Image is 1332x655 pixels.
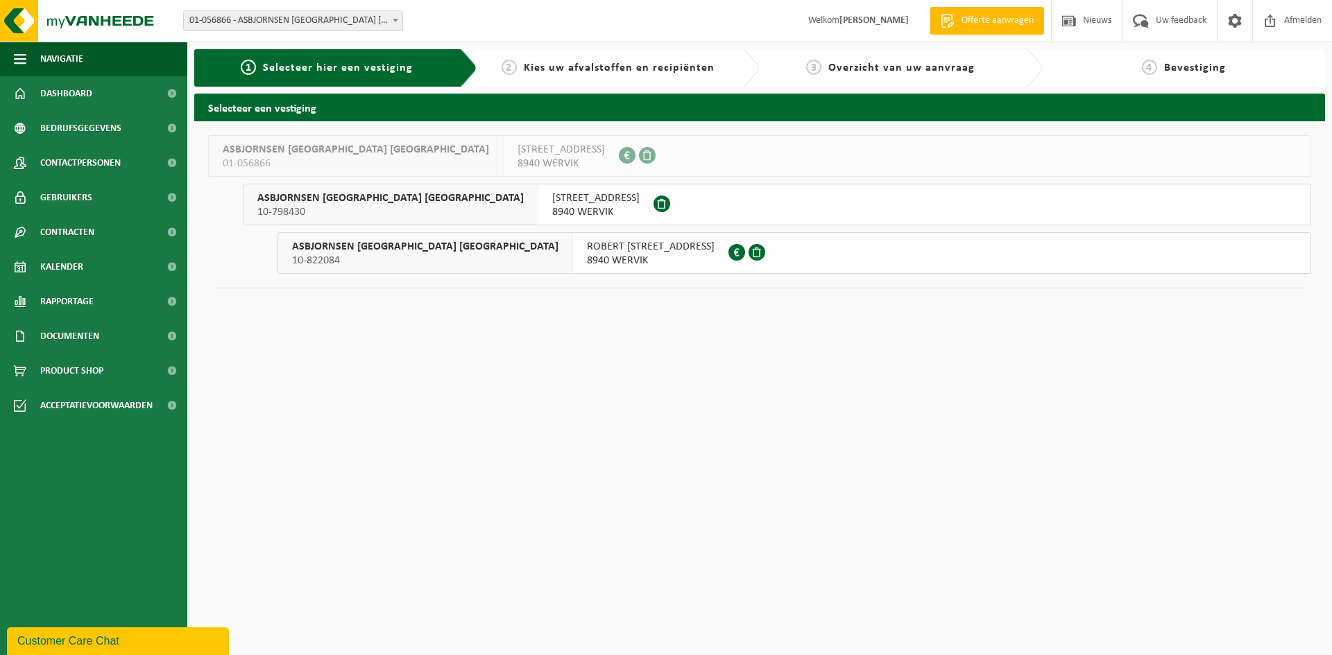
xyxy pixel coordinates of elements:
[839,15,909,26] strong: [PERSON_NAME]
[40,250,83,284] span: Kalender
[40,319,99,353] span: Documenten
[40,284,94,319] span: Rapportage
[223,157,489,171] span: 01-056866
[257,191,524,205] span: ASBJORNSEN [GEOGRAPHIC_DATA] [GEOGRAPHIC_DATA]
[587,254,715,268] span: 8940 WERVIK
[40,76,92,111] span: Dashboard
[518,143,605,157] span: [STREET_ADDRESS]
[587,240,715,254] span: ROBERT [STREET_ADDRESS]
[241,60,256,75] span: 1
[7,625,232,655] iframe: chat widget
[40,353,103,388] span: Product Shop
[40,111,121,146] span: Bedrijfsgegevens
[502,60,517,75] span: 2
[40,180,92,215] span: Gebruikers
[277,232,1311,274] button: ASBJORNSEN [GEOGRAPHIC_DATA] [GEOGRAPHIC_DATA] 10-822084 ROBERT [STREET_ADDRESS]8940 WERVIK
[183,10,403,31] span: 01-056866 - ASBJORNSEN BELGIUM NV - WERVIK
[223,143,489,157] span: ASBJORNSEN [GEOGRAPHIC_DATA] [GEOGRAPHIC_DATA]
[292,254,558,268] span: 10-822084
[958,14,1037,28] span: Offerte aanvragen
[40,388,153,423] span: Acceptatievoorwaarden
[828,62,975,73] span: Overzicht van uw aanvraag
[40,146,121,180] span: Contactpersonen
[243,184,1311,225] button: ASBJORNSEN [GEOGRAPHIC_DATA] [GEOGRAPHIC_DATA] 10-798430 [STREET_ADDRESS]8940 WERVIK
[184,11,402,30] span: 01-056866 - ASBJORNSEN BELGIUM NV - WERVIK
[40,42,83,76] span: Navigatie
[292,240,558,254] span: ASBJORNSEN [GEOGRAPHIC_DATA] [GEOGRAPHIC_DATA]
[257,205,524,219] span: 10-798430
[1142,60,1157,75] span: 4
[552,205,640,219] span: 8940 WERVIK
[40,215,94,250] span: Contracten
[518,157,605,171] span: 8940 WERVIK
[524,62,715,73] span: Kies uw afvalstoffen en recipiënten
[194,94,1325,121] h2: Selecteer een vestiging
[1164,62,1226,73] span: Bevestiging
[552,191,640,205] span: [STREET_ADDRESS]
[263,62,413,73] span: Selecteer hier een vestiging
[806,60,821,75] span: 3
[930,7,1044,35] a: Offerte aanvragen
